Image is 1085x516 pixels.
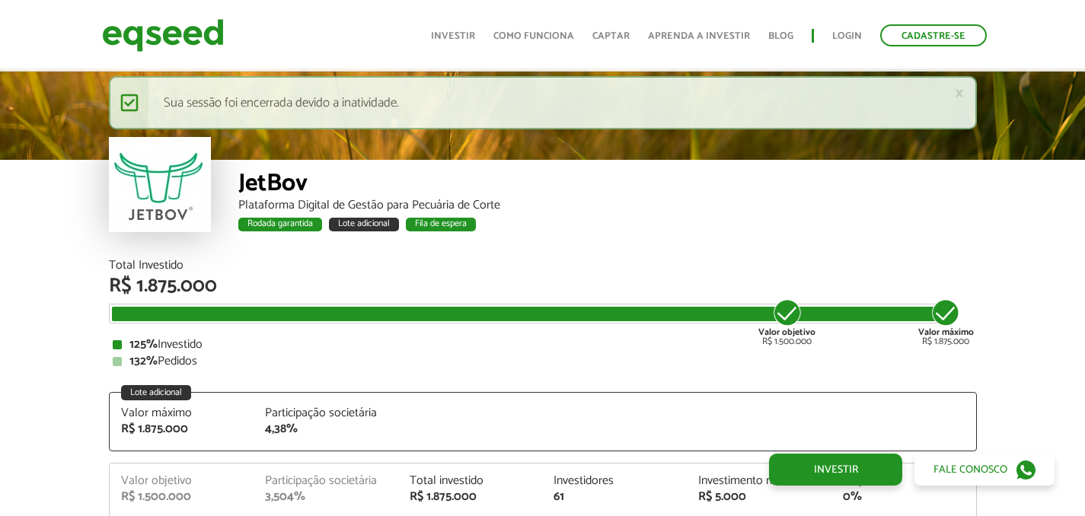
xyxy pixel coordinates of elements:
[769,454,902,486] a: Investir
[238,218,322,231] div: Rodada garantida
[758,325,815,339] strong: Valor objetivo
[832,31,862,41] a: Login
[121,423,243,435] div: R$ 1.875.000
[113,339,973,351] div: Investido
[493,31,574,41] a: Como funciona
[410,491,531,503] div: R$ 1.875.000
[121,407,243,419] div: Valor máximo
[238,171,977,199] div: JetBov
[113,355,973,368] div: Pedidos
[648,31,750,41] a: Aprenda a investir
[410,475,531,487] div: Total investido
[265,475,387,487] div: Participação societária
[843,491,965,503] div: 0%
[129,334,158,355] strong: 125%
[121,491,243,503] div: R$ 1.500.000
[698,491,820,503] div: R$ 5.000
[265,491,387,503] div: 3,504%
[109,276,977,296] div: R$ 1.875.000
[554,491,675,503] div: 61
[109,260,977,272] div: Total Investido
[758,298,815,346] div: R$ 1.500.000
[431,31,475,41] a: Investir
[592,31,630,41] a: Captar
[265,407,387,419] div: Participação societária
[880,24,987,46] a: Cadastre-se
[918,298,974,346] div: R$ 1.875.000
[698,475,820,487] div: Investimento mínimo
[121,385,191,400] div: Lote adicional
[554,475,675,487] div: Investidores
[914,454,1055,486] a: Fale conosco
[121,475,243,487] div: Valor objetivo
[918,325,974,339] strong: Valor máximo
[406,218,476,231] div: Fila de espera
[129,351,158,371] strong: 132%
[238,199,977,212] div: Plataforma Digital de Gestão para Pecuária de Corte
[265,423,387,435] div: 4,38%
[102,15,224,56] img: EqSeed
[768,31,793,41] a: Blog
[329,218,399,231] div: Lote adicional
[109,76,977,129] div: Sua sessão foi encerrada devido a inatividade.
[955,85,964,101] a: ×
